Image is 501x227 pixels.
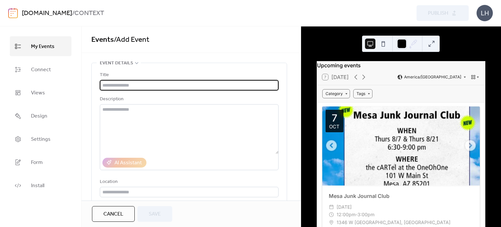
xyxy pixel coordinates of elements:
[10,83,71,103] a: Views
[74,7,104,20] b: CONTEXT
[10,175,71,195] a: Install
[10,59,71,79] a: Connect
[91,33,114,47] a: Events
[329,193,389,199] a: Mesa Junk Journal Club
[31,157,43,168] span: Form
[329,219,334,226] div: ​
[10,152,71,172] a: Form
[31,134,51,144] span: Settings
[103,210,123,218] span: Cancel
[22,7,72,20] a: [DOMAIN_NAME]
[10,106,71,126] a: Design
[31,181,44,191] span: Install
[329,124,340,129] div: Oct
[337,211,356,219] span: 12:00pm
[337,219,450,226] span: 1346 W [GEOGRAPHIC_DATA], [GEOGRAPHIC_DATA]
[317,61,485,69] div: Upcoming events
[332,113,337,123] div: 7
[31,88,45,98] span: Views
[357,211,374,219] span: 3:00pm
[10,36,71,56] a: My Events
[114,33,149,47] span: / Add Event
[404,75,461,79] span: America/[GEOGRAPHIC_DATA]
[72,7,74,20] b: /
[8,8,18,18] img: logo
[31,65,51,75] span: Connect
[100,59,133,67] span: Event details
[92,206,135,222] button: Cancel
[31,111,47,121] span: Design
[356,211,357,219] span: -
[31,41,54,52] span: My Events
[100,95,277,103] div: Description
[329,211,334,219] div: ​
[477,5,493,21] div: LH
[100,178,277,186] div: Location
[329,203,334,211] div: ​
[100,71,277,79] div: Title
[337,203,352,211] span: [DATE]
[10,129,71,149] a: Settings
